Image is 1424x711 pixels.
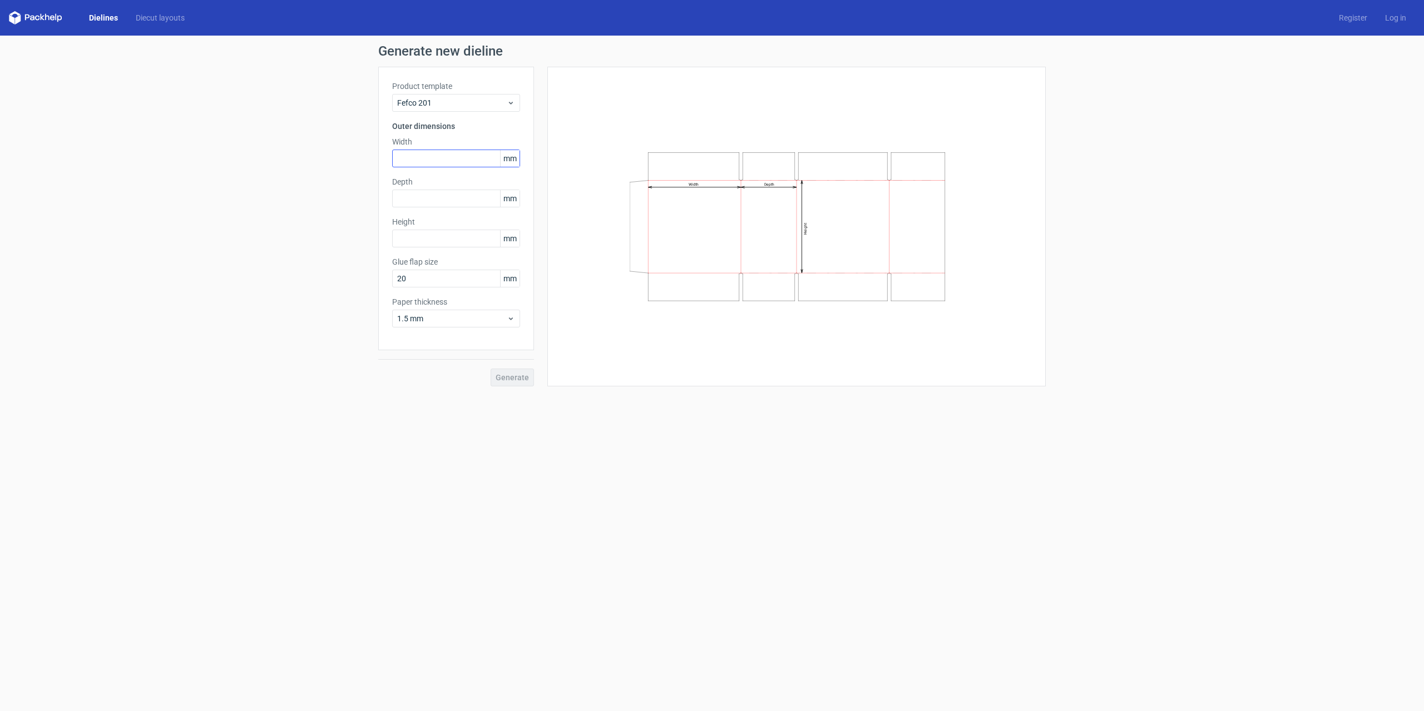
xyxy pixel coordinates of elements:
[392,256,520,267] label: Glue flap size
[392,176,520,187] label: Depth
[397,97,507,108] span: Fefco 201
[392,216,520,227] label: Height
[392,296,520,307] label: Paper thickness
[500,230,520,247] span: mm
[764,182,774,187] text: Depth
[378,44,1046,58] h1: Generate new dieline
[392,81,520,92] label: Product template
[500,190,520,207] span: mm
[127,12,194,23] a: Diecut layouts
[500,270,520,287] span: mm
[80,12,127,23] a: Dielines
[397,313,507,324] span: 1.5 mm
[1330,12,1376,23] a: Register
[500,150,520,167] span: mm
[392,136,520,147] label: Width
[392,121,520,132] h3: Outer dimensions
[1376,12,1415,23] a: Log in
[803,223,808,235] text: Height
[689,182,699,187] text: Width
